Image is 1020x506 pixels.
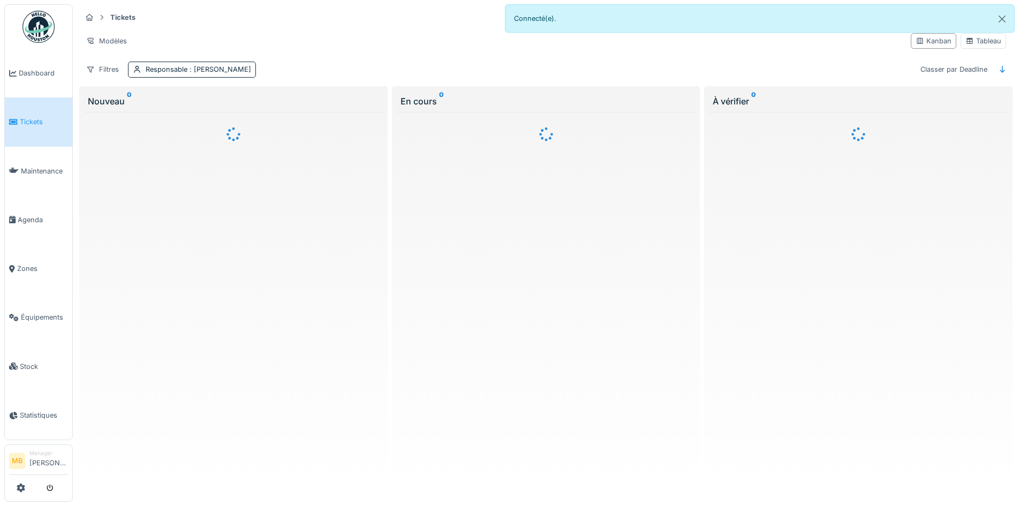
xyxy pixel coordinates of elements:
[20,410,68,420] span: Statistiques
[439,95,444,108] sup: 0
[17,263,68,274] span: Zones
[5,293,72,342] a: Équipements
[18,215,68,225] span: Agenda
[5,97,72,146] a: Tickets
[916,36,951,46] div: Kanban
[20,361,68,372] span: Stock
[5,195,72,244] a: Agenda
[5,244,72,293] a: Zones
[21,312,68,322] span: Équipements
[9,449,68,475] a: MB Manager[PERSON_NAME]
[713,95,1004,108] div: À vérifier
[5,49,72,97] a: Dashboard
[505,4,1015,33] div: Connecté(e).
[9,453,25,469] li: MB
[81,33,132,49] div: Modèles
[81,62,124,77] div: Filtres
[965,36,1001,46] div: Tableau
[106,12,140,22] strong: Tickets
[5,391,72,440] a: Statistiques
[29,449,68,472] li: [PERSON_NAME]
[916,62,992,77] div: Classer par Deadline
[127,95,132,108] sup: 0
[401,95,692,108] div: En cours
[146,64,251,74] div: Responsable
[187,65,251,73] span: : [PERSON_NAME]
[21,166,68,176] span: Maintenance
[88,95,379,108] div: Nouveau
[22,11,55,43] img: Badge_color-CXgf-gQk.svg
[5,147,72,195] a: Maintenance
[5,342,72,391] a: Stock
[29,449,68,457] div: Manager
[19,68,68,78] span: Dashboard
[20,117,68,127] span: Tickets
[751,95,756,108] sup: 0
[990,5,1014,33] button: Close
